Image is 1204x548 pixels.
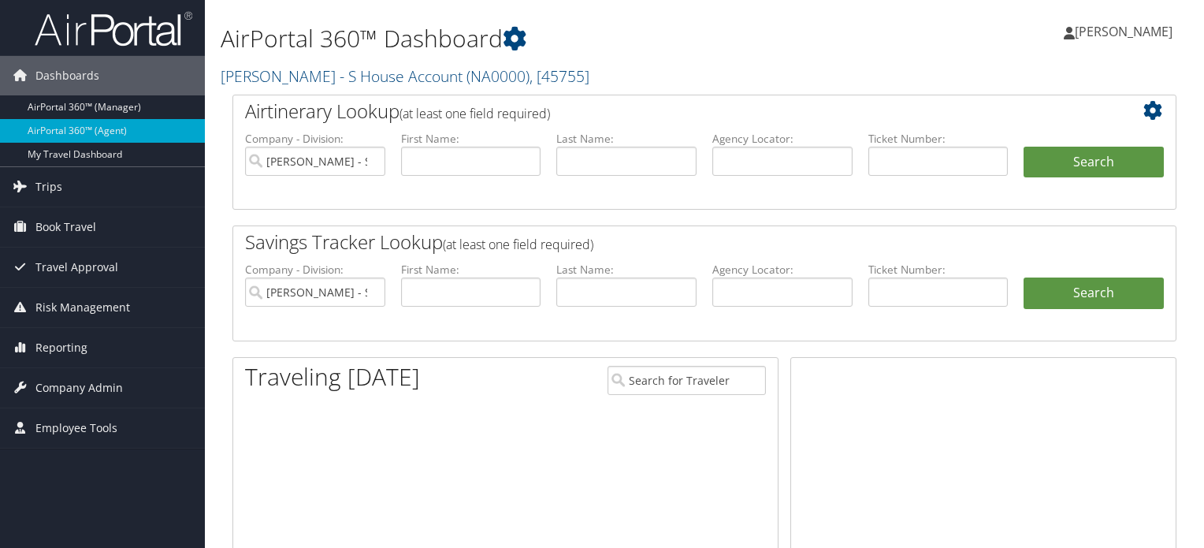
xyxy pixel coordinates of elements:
label: Last Name: [556,262,697,278]
label: First Name: [401,262,541,278]
h1: Traveling [DATE] [245,360,420,393]
span: ( NA0000 ) [466,65,530,87]
span: (at least one field required) [399,105,550,122]
span: [PERSON_NAME] [1075,23,1172,40]
label: Agency Locator: [712,262,853,278]
a: [PERSON_NAME] [1064,8,1188,55]
span: Book Travel [35,207,96,247]
span: Risk Management [35,288,130,327]
label: Ticket Number: [868,262,1009,278]
span: Company Admin [35,368,123,408]
label: Last Name: [556,131,697,147]
span: Trips [35,167,62,207]
label: Company - Division: [245,262,385,278]
a: Search [1024,278,1164,309]
span: Travel Approval [35,248,118,287]
span: Reporting [35,328,87,367]
input: Search for Traveler [608,366,765,395]
label: First Name: [401,131,541,147]
a: [PERSON_NAME] - S House Account [221,65,589,87]
h2: Savings Tracker Lookup [245,229,1085,255]
button: Search [1024,147,1164,178]
input: search accounts [245,278,385,307]
label: Company - Division: [245,131,385,147]
h1: AirPortal 360™ Dashboard [221,22,866,55]
span: Employee Tools [35,408,117,448]
label: Ticket Number: [868,131,1009,147]
label: Agency Locator: [712,131,853,147]
span: , [ 45755 ] [530,65,589,87]
h2: Airtinerary Lookup [245,98,1085,125]
span: Dashboards [35,56,99,95]
span: (at least one field required) [443,236,593,253]
img: airportal-logo.png [35,10,192,47]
